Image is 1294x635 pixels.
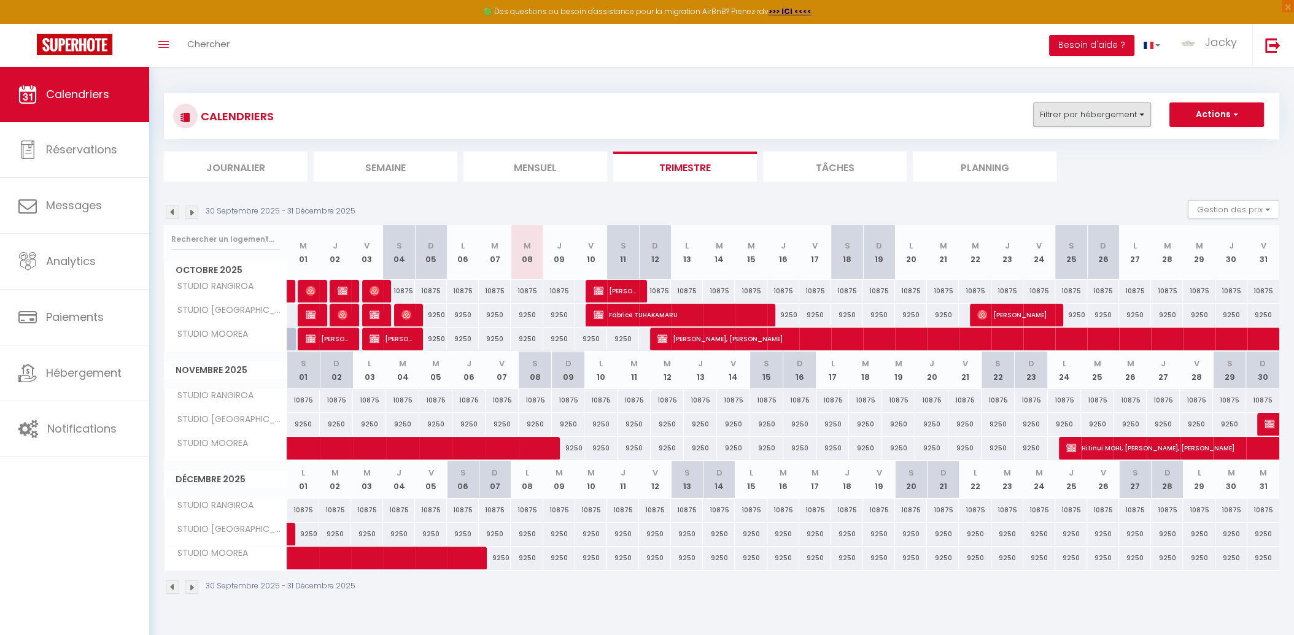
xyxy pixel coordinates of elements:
div: 9250 [767,304,799,326]
span: [PERSON_NAME], Hereiti TEMAURI [306,327,348,350]
div: 10875 [639,280,671,302]
div: 10875 [799,280,831,302]
div: 9250 [415,328,447,350]
div: 9250 [1087,304,1119,326]
th: 14 [717,352,750,389]
abbr: J [698,358,703,369]
abbr: L [1133,240,1137,252]
div: 10875 [1151,280,1183,302]
li: Journalier [164,152,308,182]
div: 9250 [1015,437,1048,460]
div: 9250 [1215,304,1247,326]
abbr: M [491,240,498,252]
th: 09 [543,225,575,280]
div: 10875 [452,389,486,412]
div: 9250 [982,437,1015,460]
div: 10875 [735,280,767,302]
abbr: D [797,358,803,369]
abbr: M [432,358,440,369]
th: 17 [799,225,831,280]
p: 30 Septembre 2025 - 31 Décembre 2025 [206,206,355,217]
abbr: J [1161,358,1166,369]
div: 9250 [320,413,353,436]
abbr: D [652,240,658,252]
abbr: L [368,358,371,369]
th: 02 [320,352,353,389]
div: 9250 [717,413,750,436]
li: Trimestre [613,152,757,182]
div: 9250 [816,437,850,460]
div: 10875 [671,280,703,302]
img: ... [1179,37,1197,48]
abbr: D [1028,358,1034,369]
th: 25 [1055,225,1087,280]
div: 10875 [386,389,419,412]
div: 10875 [863,280,895,302]
th: 26 [1114,352,1147,389]
div: 10875 [991,280,1023,302]
span: [PERSON_NAME]-Tinorua [306,279,316,302]
th: 16 [783,352,816,389]
div: 9250 [1119,304,1151,326]
div: 10875 [519,389,552,412]
abbr: L [685,240,689,252]
th: 13 [671,225,703,280]
div: 10875 [895,280,927,302]
abbr: M [895,358,902,369]
th: 27 [1119,225,1151,280]
div: 9250 [618,437,651,460]
abbr: J [781,240,786,252]
div: 9250 [1151,304,1183,326]
th: 12 [651,352,684,389]
div: 9250 [584,437,618,460]
div: 10875 [1247,280,1279,302]
abbr: V [1194,358,1199,369]
div: 10875 [419,389,452,412]
div: 9250 [816,413,850,436]
abbr: M [862,358,869,369]
span: [PERSON_NAME], [PERSON_NAME], [PERSON_NAME] [1265,412,1293,436]
abbr: V [812,240,818,252]
div: 9250 [882,437,915,460]
span: Paiements [46,309,104,325]
span: Raihiti TAVAEARII, Pearl [PERSON_NAME] HEREVERI PAKARATI [338,279,348,302]
abbr: S [301,358,306,369]
th: 25 [1081,352,1114,389]
span: [PERSON_NAME], [PERSON_NAME] [370,303,380,326]
th: 23 [1015,352,1048,389]
div: 9250 [915,413,948,436]
div: 10875 [1048,389,1081,412]
abbr: V [962,358,967,369]
li: Semaine [314,152,457,182]
div: 9250 [750,437,783,460]
th: 05 [419,352,452,389]
div: 9250 [575,328,607,350]
span: [PERSON_NAME] [370,279,380,302]
th: 26 [1087,225,1119,280]
div: 9250 [486,413,519,436]
div: 9250 [1055,304,1087,326]
div: 9250 [799,304,831,326]
th: 10 [584,352,618,389]
th: 24 [1023,225,1055,280]
th: 13 [684,352,717,389]
th: 31 [1247,225,1279,280]
span: Fabrice TUHAKAMARU [594,303,764,326]
span: Chercher [187,37,230,50]
th: 20 [895,225,927,280]
div: 10875 [1183,280,1215,302]
abbr: S [396,240,401,252]
abbr: V [364,240,370,252]
div: 9250 [651,437,684,460]
div: 10875 [684,389,717,412]
div: 9250 [1213,413,1246,436]
img: Super Booking [37,34,112,55]
div: 10875 [849,389,882,412]
div: 9250 [849,413,882,436]
div: 10875 [703,280,735,302]
div: 9250 [1247,304,1279,326]
span: STUDIO RANGIROA [166,389,257,402]
a: >>> ICI <<<< [769,6,812,17]
abbr: L [461,240,465,252]
div: 10875 [1015,389,1048,412]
